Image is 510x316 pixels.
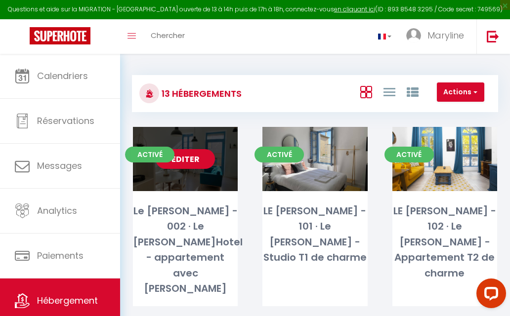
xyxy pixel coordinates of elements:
[125,147,174,162] span: Activé
[37,249,84,262] span: Paiements
[156,149,215,169] a: Editer
[133,203,238,297] div: Le [PERSON_NAME] - 002 · Le [PERSON_NAME]Hotel - appartement avec [PERSON_NAME]
[37,159,82,172] span: Messages
[37,70,88,82] span: Calendriers
[262,203,367,266] div: LE [PERSON_NAME] - 101 · Le [PERSON_NAME] - Studio T1 de charme
[437,82,484,102] button: Actions
[468,275,510,316] iframe: LiveChat chat widget
[487,30,499,42] img: logout
[415,149,474,169] a: Editer
[37,115,94,127] span: Réservations
[383,83,395,100] a: Vue en Liste
[427,29,464,41] span: Maryline
[151,30,185,40] span: Chercher
[360,83,372,100] a: Vue en Box
[159,82,242,105] h3: 13 Hébergements
[334,5,375,13] a: en cliquant ici
[285,149,344,169] a: Editer
[392,203,497,281] div: LE [PERSON_NAME] - 102 · Le [PERSON_NAME] - Appartement T2 de charme
[30,27,90,44] img: Super Booking
[255,147,304,162] span: Activé
[407,83,419,100] a: Vue par Groupe
[406,28,421,43] img: ...
[399,19,476,54] a: ... Maryline
[37,204,77,217] span: Analytics
[143,19,192,54] a: Chercher
[384,147,434,162] span: Activé
[37,294,98,307] span: Hébergement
